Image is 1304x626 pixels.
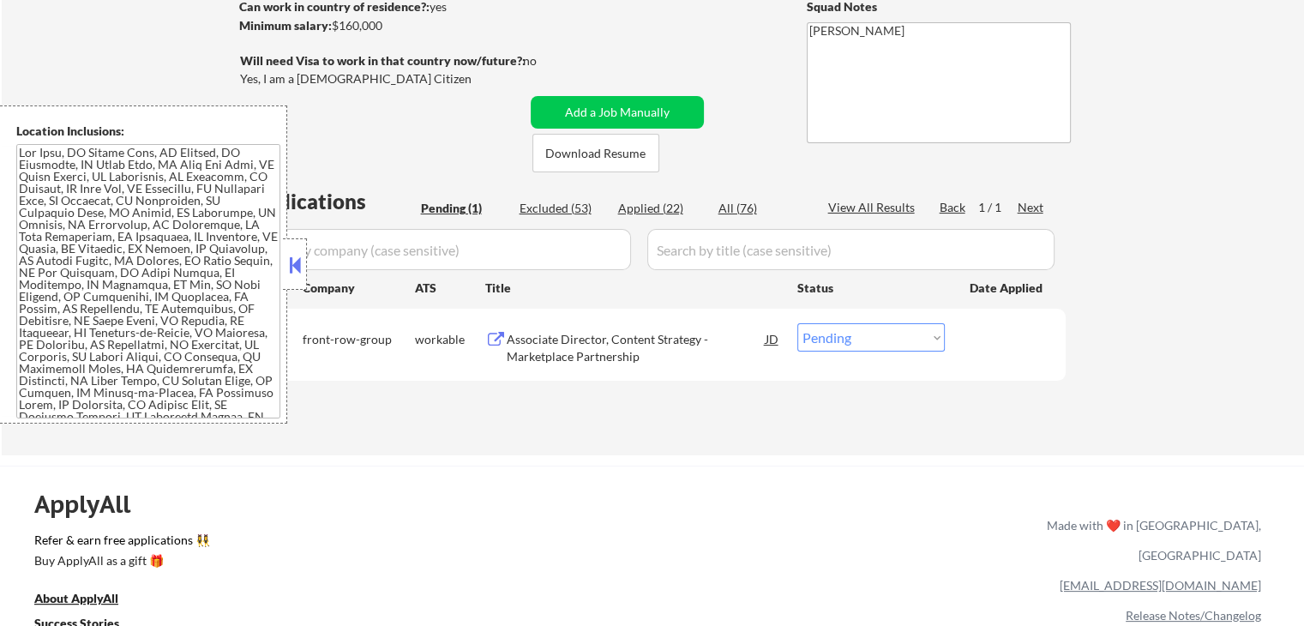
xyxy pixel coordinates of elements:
div: Date Applied [970,280,1045,297]
div: Status [797,272,945,303]
div: Next [1018,199,1045,216]
div: front-row-group [303,331,415,348]
div: Company [303,280,415,297]
a: Buy ApplyAll as a gift 🎁 [34,552,206,574]
input: Search by company (case sensitive) [245,229,631,270]
strong: Minimum salary: [239,18,332,33]
div: JD [764,323,781,354]
u: About ApplyAll [34,591,118,605]
div: no [523,52,572,69]
a: [EMAIL_ADDRESS][DOMAIN_NAME] [1060,578,1261,593]
a: Refer & earn free applications 👯‍♀️ [34,534,688,552]
div: Excluded (53) [520,200,605,217]
div: 1 / 1 [978,199,1018,216]
div: Made with ❤️ in [GEOGRAPHIC_DATA], [GEOGRAPHIC_DATA] [1040,510,1261,570]
div: Associate Director, Content Strategy - Marketplace Partnership [507,331,766,364]
div: Location Inclusions: [16,123,280,140]
input: Search by title (case sensitive) [647,229,1055,270]
div: Buy ApplyAll as a gift 🎁 [34,555,206,567]
div: Back [940,199,967,216]
a: Release Notes/Changelog [1126,608,1261,623]
div: Yes, I am a [DEMOGRAPHIC_DATA] Citizen [240,70,530,87]
div: Title [485,280,781,297]
div: Pending (1) [421,200,507,217]
div: ATS [415,280,485,297]
div: $160,000 [239,17,525,34]
div: Applied (22) [618,200,704,217]
a: About ApplyAll [34,590,142,611]
button: Add a Job Manually [531,96,704,129]
div: View All Results [828,199,920,216]
div: Applications [245,191,415,212]
div: All (76) [718,200,804,217]
strong: Will need Visa to work in that country now/future?: [240,53,526,68]
button: Download Resume [532,134,659,172]
div: ApplyAll [34,490,150,519]
div: workable [415,331,485,348]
